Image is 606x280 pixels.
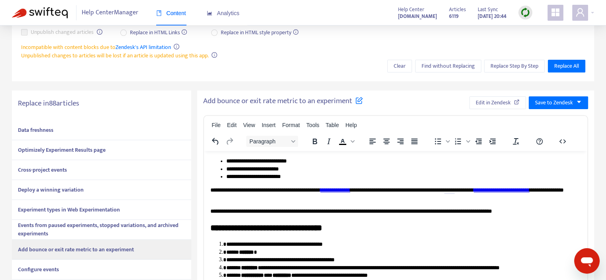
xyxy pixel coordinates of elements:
button: Align right [394,136,407,147]
span: Replace in HTML Links [127,28,190,37]
button: Decrease indent [472,136,485,147]
span: Replace in HTML style property [218,28,302,37]
span: appstore [551,8,560,17]
strong: Add bounce or exit rate metric to an experiment [18,245,134,254]
button: Help [533,136,546,147]
div: Bullet list [431,136,451,147]
h5: Replace in 88 articles [18,99,185,108]
strong: Deploy a winning variation [18,185,84,194]
button: Find without Replacing [415,60,481,72]
span: Clear [394,62,406,70]
button: Replace Step By Step [484,60,545,72]
span: Last Sync [478,5,498,14]
span: Save to Zendesk [535,98,573,107]
span: Insert [262,122,276,128]
span: book [156,10,162,16]
div: Text color Black [336,136,356,147]
span: Edit [227,122,237,128]
span: Incompatible with content blocks due to [21,43,171,52]
button: Block Paragraph [246,136,298,147]
span: user [575,8,585,17]
span: Replace Step By Step [490,62,538,70]
span: info-circle [212,52,217,58]
iframe: Button to launch messaging window [574,248,600,274]
a: Zendesk's API limitation [116,43,171,52]
span: File [212,122,221,128]
span: Find without Replacing [422,62,475,70]
strong: Data freshness [18,125,53,135]
span: Format [282,122,300,128]
button: Align center [380,136,393,147]
strong: Events from paused experiments, stopped variations, and archived experiments [18,221,178,238]
strong: Experiment types in Web Experimentation [18,205,120,214]
span: Unpublished changes to articles will be lost if an article is updated using this app. [21,51,209,60]
div: Numbered list [451,136,471,147]
span: caret-down [576,99,582,105]
button: Clear [387,60,412,72]
img: Swifteq [12,7,68,18]
span: Analytics [207,10,239,16]
span: info-circle [174,44,179,49]
button: Align left [366,136,379,147]
strong: Optimizely Experiment Results page [18,145,106,155]
span: View [243,122,255,128]
span: area-chart [207,10,212,16]
strong: 6119 [449,12,459,21]
h5: Add bounce or exit rate metric to an experiment [203,96,363,106]
button: Undo [209,136,222,147]
img: sync.dc5367851b00ba804db3.png [520,8,530,18]
button: Italic [322,136,335,147]
button: Redo [223,136,236,147]
span: Tools [306,122,320,128]
strong: Cross-project events [18,165,67,174]
button: Save to Zendeskcaret-down [529,96,588,109]
span: Help [345,122,357,128]
span: Content [156,10,186,16]
strong: [DATE] 20:44 [478,12,506,21]
button: Clear formatting [509,136,523,147]
button: Replace All [548,60,585,72]
span: Replace All [554,62,579,70]
button: Bold [308,136,322,147]
button: Increase indent [486,136,499,147]
span: Edit in Zendesk [476,98,511,107]
span: Unpublish changed articles [27,28,97,37]
button: Justify [408,136,421,147]
span: Help Center Manager [82,5,138,20]
span: Paragraph [249,138,288,145]
span: Articles [449,5,466,14]
span: Help Center [398,5,424,14]
span: Table [326,122,339,128]
a: [DOMAIN_NAME] [398,12,437,21]
span: info-circle [97,29,102,35]
strong: Configure events [18,265,59,274]
button: Edit in Zendesk [469,96,526,109]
